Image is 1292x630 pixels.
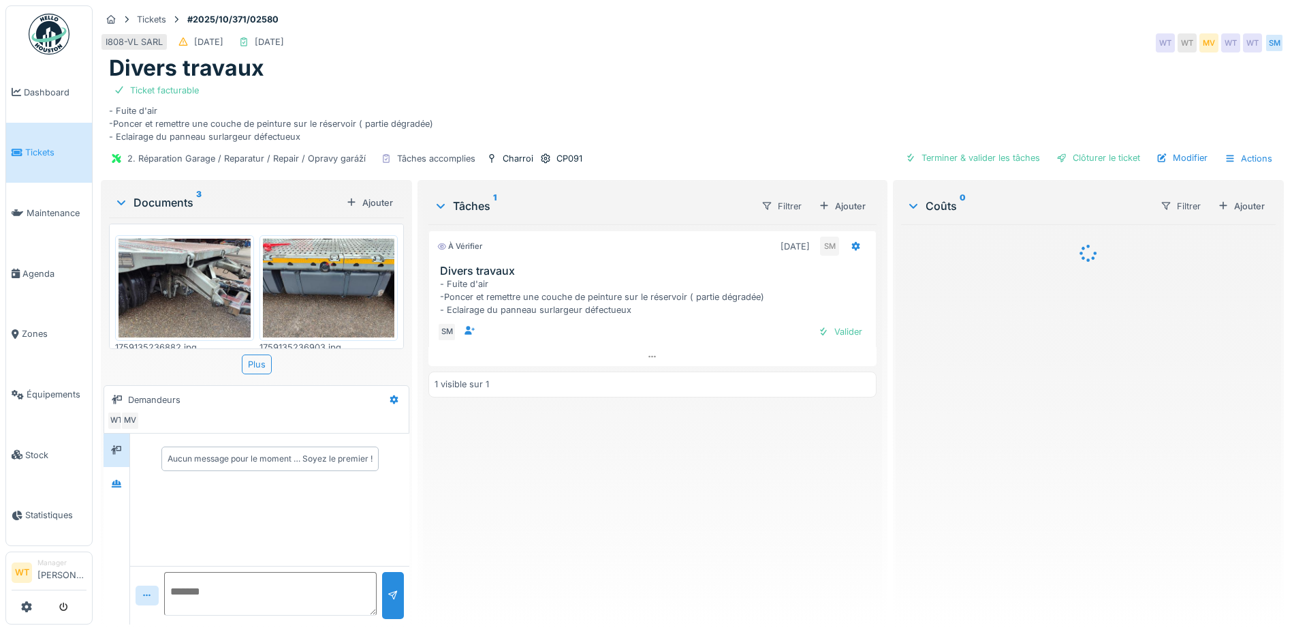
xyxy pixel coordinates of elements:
span: Zones [22,327,86,340]
a: Maintenance [6,183,92,243]
div: WT [107,411,126,430]
div: CP091 [556,152,582,165]
div: - Fuite d'air -Poncer et remettre une couche de peinture sur le réservoir ( partie dégradée) - Ec... [109,82,1276,144]
div: Ajouter [341,194,398,212]
div: I808-VL SARL [106,35,163,48]
a: Dashboard [6,62,92,123]
li: [PERSON_NAME] [37,558,86,587]
div: SM [820,237,839,256]
span: Agenda [22,267,86,280]
div: Terminer & valider les tâches [900,149,1045,167]
div: [DATE] [781,240,810,253]
a: Agenda [6,243,92,304]
div: Filtrer [755,196,808,216]
a: Zones [6,304,92,365]
h3: Divers travaux [440,265,870,277]
div: Documents [114,194,341,211]
sup: 3 [196,194,202,211]
img: iofef7p6jufekbun3ur5m18j95ba [119,239,251,337]
div: À vérifier [437,241,482,252]
div: Plus [242,355,272,374]
div: Charroi [503,152,533,165]
a: Statistiques [6,485,92,546]
div: - Fuite d'air -Poncer et remettre une couche de peinture sur le réservoir ( partie dégradée) - Ec... [440,277,870,317]
a: Équipements [6,364,92,425]
div: Coûts [907,198,1149,214]
span: Maintenance [27,207,86,220]
div: SM [437,322,456,342]
img: 19loepr53i70wz99uoek6mm8ttpp [263,239,395,337]
div: MV [121,411,140,430]
div: Modifier [1151,149,1213,167]
span: Tickets [25,146,86,159]
div: Manager [37,558,86,568]
div: 1759135236882.jpg [115,341,254,354]
div: 1759135236903.jpg [259,341,398,354]
li: WT [12,562,32,583]
div: 1 visible sur 1 [435,378,489,391]
div: Ticket facturable [130,84,199,97]
div: Ajouter [813,197,871,215]
div: [DATE] [194,35,223,48]
div: Clôturer le ticket [1051,149,1146,167]
strong: #2025/10/371/02580 [182,13,284,26]
div: WT [1221,33,1240,52]
sup: 1 [493,198,497,214]
div: Filtrer [1154,196,1207,216]
div: Tickets [137,13,166,26]
a: WT Manager[PERSON_NAME] [12,558,86,590]
h1: Divers travaux [109,55,264,81]
div: WT [1243,33,1262,52]
img: Badge_color-CXgf-gQk.svg [29,14,69,55]
a: Tickets [6,123,92,183]
a: Stock [6,425,92,485]
div: SM [1265,33,1284,52]
span: Équipements [27,388,86,401]
div: Tâches accomplies [397,152,475,165]
div: [DATE] [255,35,284,48]
div: MV [1199,33,1218,52]
sup: 0 [960,198,966,214]
div: Tâches [434,198,750,214]
div: WT [1178,33,1197,52]
div: 2. Réparation Garage / Reparatur / Repair / Opravy garáží [127,152,366,165]
div: Aucun message pour le moment … Soyez le premier ! [168,453,373,465]
div: Valider [813,322,868,341]
div: Actions [1218,149,1278,168]
span: Stock [25,449,86,462]
span: Statistiques [25,509,86,522]
div: WT [1156,33,1175,52]
span: Dashboard [24,86,86,99]
div: Demandeurs [128,393,180,406]
div: Ajouter [1212,197,1270,215]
